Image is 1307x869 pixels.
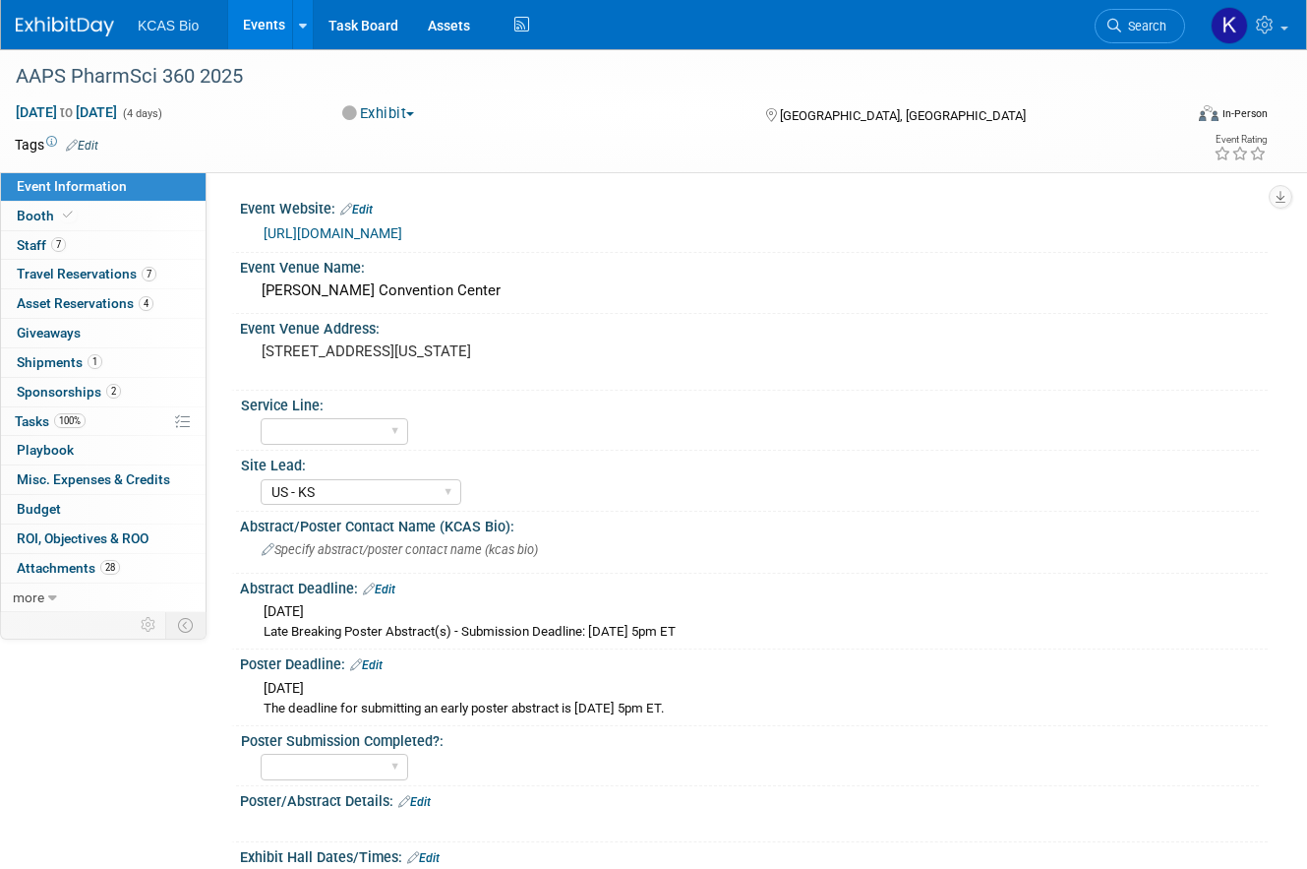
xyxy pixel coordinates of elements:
[262,342,646,360] pre: [STREET_ADDRESS][US_STATE]
[100,560,120,575] span: 28
[17,237,66,253] span: Staff
[407,851,440,865] a: Edit
[240,194,1268,219] div: Event Website:
[398,795,431,809] a: Edit
[54,413,86,428] span: 100%
[1095,9,1185,43] a: Search
[1,407,206,436] a: Tasks100%
[17,295,153,311] span: Asset Reservations
[240,512,1268,536] div: Abstract/Poster Contact Name (KCAS Bio):
[139,296,153,311] span: 4
[13,590,44,605] span: more
[1,231,206,260] a: Staff7
[1,289,206,318] a: Asset Reservations4
[17,471,170,487] span: Misc. Expenses & Credits
[51,237,66,252] span: 7
[240,650,1268,675] div: Poster Deadline:
[15,413,86,429] span: Tasks
[1,348,206,377] a: Shipments1
[1,466,206,494] a: Misc. Expenses & Credits
[17,325,81,341] span: Giveaways
[66,139,98,153] a: Edit
[1,378,206,406] a: Sponsorships2
[17,354,102,370] span: Shipments
[138,18,199,33] span: KCAS Bio
[15,135,98,155] td: Tags
[17,178,127,194] span: Event Information
[264,225,402,241] a: [URL][DOMAIN_NAME]
[1211,7,1248,44] img: Karla Moncada
[1084,102,1268,132] div: Event Format
[1,319,206,347] a: Giveaways
[335,103,422,124] button: Exhibit
[57,104,76,120] span: to
[9,59,1160,94] div: AAPS PharmSci 360 2025
[340,203,373,217] a: Edit
[1,172,206,201] a: Event Information
[264,603,304,619] span: [DATE]
[17,442,74,458] span: Playbook
[16,17,114,36] img: ExhibitDay
[1,260,206,288] a: Travel Reservations7
[1,525,206,553] a: ROI, Objectives & ROO
[88,354,102,369] span: 1
[1121,19,1166,33] span: Search
[17,384,121,400] span: Sponsorships
[780,108,1026,123] span: [GEOGRAPHIC_DATA], [GEOGRAPHIC_DATA]
[17,530,149,546] span: ROI, Objectives & ROO
[264,623,1253,642] div: Late Breaking Poster Abstract(s) - Submission Deadline: [DATE] 5pm ET
[1,436,206,465] a: Playbook
[363,583,395,596] a: Edit
[1,554,206,583] a: Attachments28
[240,786,1268,812] div: Poster/Abstract Details:
[17,266,156,281] span: Travel Reservations
[63,210,73,220] i: Booth reservation complete
[1221,106,1268,121] div: In-Person
[121,107,162,120] span: (4 days)
[240,314,1268,339] div: Event Venue Address:
[264,680,304,696] span: [DATE]
[262,542,538,557] span: Specify abstract/poster contact name (kcas bio)
[240,574,1268,599] div: Abstract Deadline:
[1199,105,1218,121] img: Format-Inperson.png
[264,700,1253,718] div: The deadline for submitting an early poster abstract is [DATE] 5pm ET.
[255,276,1253,306] div: [PERSON_NAME] Convention Center
[1,495,206,524] a: Budget
[241,726,1259,751] div: Poster Submission Completed?:
[17,208,77,223] span: Booth
[240,253,1268,278] div: Event Venue Name:
[142,267,156,281] span: 7
[17,560,120,576] span: Attachments
[350,658,383,672] a: Edit
[1,584,206,612] a: more
[1214,135,1267,145] div: Event Rating
[1,202,206,230] a: Booth
[106,384,121,399] span: 2
[132,612,166,638] td: Personalize Event Tab Strip
[241,391,1259,415] div: Service Line:
[240,842,1268,868] div: Exhibit Hall Dates/Times:
[17,501,61,517] span: Budget
[15,103,118,121] span: [DATE] [DATE]
[166,612,207,638] td: Toggle Event Tabs
[241,451,1259,475] div: Site Lead:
